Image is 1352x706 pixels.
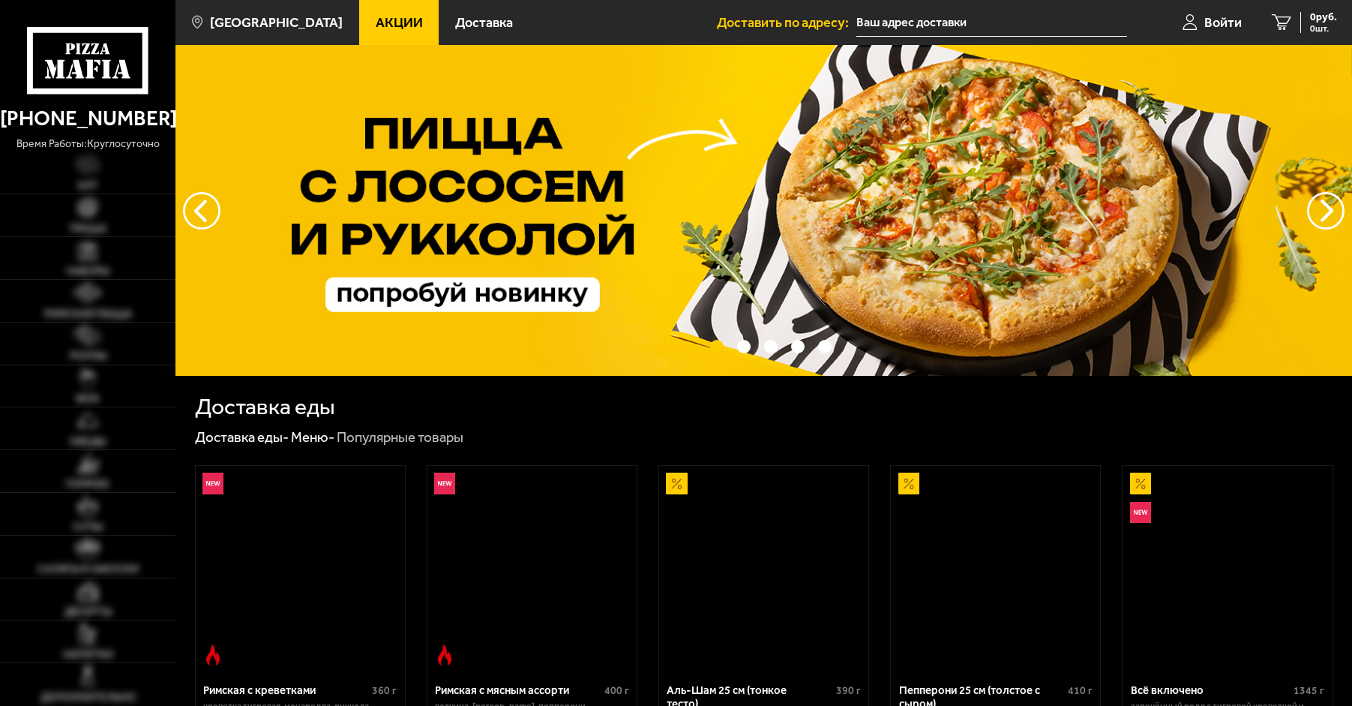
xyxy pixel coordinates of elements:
span: Салаты и закуски [37,564,139,575]
span: Десерты [64,607,112,617]
img: Новинка [1130,502,1151,523]
img: Акционный [1130,473,1151,494]
span: Супы [73,522,103,533]
span: 360 г [372,684,397,697]
div: Всё включено [1131,683,1290,697]
span: 390 г [836,684,861,697]
div: Римская с креветками [203,683,368,697]
span: Напитки [63,650,113,660]
input: Ваш адрес доставки [856,9,1127,37]
span: 410 г [1068,684,1093,697]
button: предыдущий [1307,192,1345,230]
span: Хит [77,181,98,191]
span: 0 руб. [1310,12,1337,23]
span: Дополнительно [40,692,136,703]
img: Острое блюдо [202,644,223,665]
a: АкционныйАль-Шам 25 см (тонкое тесто) [659,466,868,672]
img: Новинка [434,473,455,494]
span: Доставка [455,16,513,29]
img: Острое блюдо [434,644,455,665]
button: точки переключения [791,340,805,353]
span: Доставить по адресу: [717,16,856,29]
button: точки переключения [764,340,778,353]
button: следующий [183,192,220,230]
button: точки переключения [710,340,724,353]
span: WOK [76,394,100,404]
div: Римская с мясным ассорти [435,683,600,697]
a: Меню- [291,428,334,446]
img: Акционный [898,473,919,494]
span: Обеды [70,437,106,447]
h1: Доставка еды [195,395,335,418]
span: Пицца [70,224,106,234]
span: Войти [1204,16,1242,29]
a: НовинкаОстрое блюдоРимская с мясным ассорти [427,466,637,672]
a: Доставка еды- [195,428,289,446]
button: точки переключения [737,340,751,353]
img: Акционный [666,473,687,494]
span: [GEOGRAPHIC_DATA] [210,16,343,29]
span: 0 шт. [1310,24,1337,33]
span: 1345 г [1294,684,1324,697]
a: НовинкаОстрое блюдоРимская с креветками [196,466,405,672]
img: Новинка [202,473,223,494]
button: точки переключения [818,340,832,353]
div: Популярные товары [337,428,463,446]
span: 400 г [604,684,629,697]
span: Горячее [66,479,109,490]
span: Роллы [70,351,106,362]
a: АкционныйПепперони 25 см (толстое с сыром) [891,466,1100,672]
a: АкционныйНовинкаВсё включено [1123,466,1332,672]
span: Наборы [67,266,109,277]
span: Римская пицца [44,309,132,320]
span: Акции [376,16,423,29]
